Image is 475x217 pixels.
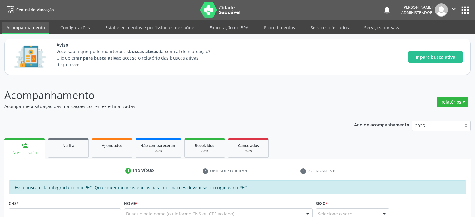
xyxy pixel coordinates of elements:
[125,168,131,174] div: 1
[360,22,405,33] a: Serviços por vaga
[318,210,352,217] span: Selecione o sexo
[140,143,176,148] span: Não compareceram
[4,87,331,103] p: Acompanhamento
[57,48,222,68] p: Você sabia que pode monitorar as da central de marcação? Clique em e acesse o relatório das busca...
[101,22,199,33] a: Estabelecimentos e profissionais de saúde
[416,54,455,60] span: Ir para busca ativa
[383,6,391,14] button: notifications
[9,180,466,194] div: Essa busca está integrada com o PEC. Quaisquer inconsistências nas informações devem ser corrigid...
[460,5,471,16] button: apps
[126,210,234,217] span: Busque pelo nome (ou informe CNS ou CPF ao lado)
[306,22,353,33] a: Serviços ofertados
[133,168,154,174] div: Indivíduo
[56,22,94,33] a: Configurações
[62,143,74,148] span: Na fila
[57,42,222,48] span: Aviso
[238,143,259,148] span: Cancelados
[21,142,28,149] div: person_add
[408,51,463,63] button: Ir para busca ativa
[205,22,253,33] a: Exportação do BPA
[450,6,457,12] i: 
[4,5,54,15] a: Central de Marcação
[16,7,54,12] span: Central de Marcação
[195,143,214,148] span: Resolvidos
[189,149,220,153] div: 2025
[102,143,122,148] span: Agendados
[233,149,264,153] div: 2025
[9,150,41,155] div: Nova marcação
[129,48,158,54] strong: buscas ativas
[401,5,433,10] div: [PERSON_NAME]
[4,103,331,110] p: Acompanhe a situação das marcações correntes e finalizadas
[260,22,299,33] a: Procedimentos
[2,22,49,34] a: Acompanhamento
[401,10,433,15] span: Administrador
[78,55,119,61] strong: Ir para busca ativa
[140,149,176,153] div: 2025
[354,121,409,128] p: Ano de acompanhamento
[316,199,328,208] label: Sexo
[124,199,138,208] label: Nome
[437,97,468,107] button: Relatórios
[435,3,448,17] img: img
[12,43,48,71] img: Imagem de CalloutCard
[448,3,460,17] button: 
